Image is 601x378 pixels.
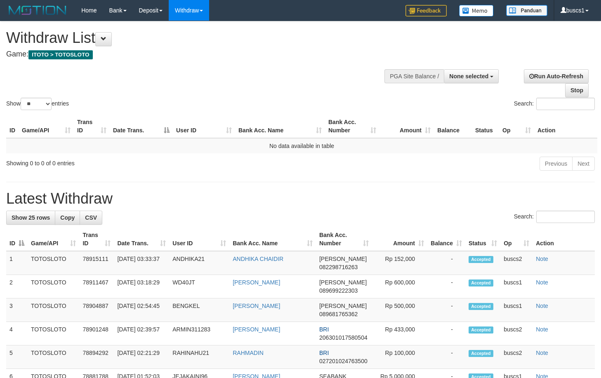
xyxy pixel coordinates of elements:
[319,326,329,333] span: BRI
[319,350,329,356] span: BRI
[79,298,114,322] td: 78904887
[6,251,28,275] td: 1
[514,211,595,223] label: Search:
[6,98,69,110] label: Show entries
[500,228,533,251] th: Op: activate to sort column ascending
[28,275,79,298] td: TOTOSLOTO
[465,228,500,251] th: Status: activate to sort column ascending
[536,303,548,309] a: Note
[427,298,465,322] td: -
[169,251,229,275] td: ANDHIKA21
[372,251,427,275] td: Rp 152,000
[85,214,97,221] span: CSV
[6,4,69,16] img: MOTION_logo.png
[114,251,169,275] td: [DATE] 03:33:37
[173,115,235,138] th: User ID: activate to sort column ascending
[427,322,465,345] td: -
[316,228,372,251] th: Bank Acc. Number: activate to sort column ascending
[500,322,533,345] td: buscs2
[28,322,79,345] td: TOTOSLOTO
[536,350,548,356] a: Note
[169,228,229,251] th: User ID: activate to sort column ascending
[79,251,114,275] td: 78915111
[372,322,427,345] td: Rp 433,000
[536,211,595,223] input: Search:
[469,350,493,357] span: Accepted
[169,322,229,345] td: ARMIN311283
[325,115,379,138] th: Bank Acc. Number: activate to sort column ascending
[28,251,79,275] td: TOTOSLOTO
[449,73,488,80] span: None selected
[469,326,493,333] span: Accepted
[319,279,367,286] span: [PERSON_NAME]
[80,211,102,225] a: CSV
[319,334,368,341] span: Copy 206301017580504 to clipboard
[169,298,229,322] td: BENGKEL
[28,345,79,369] td: TOTOSLOTO
[6,30,392,46] h1: Withdraw List
[540,157,573,171] a: Previous
[21,98,52,110] select: Showentries
[110,115,173,138] th: Date Trans.: activate to sort column descending
[534,115,597,138] th: Action
[536,326,548,333] a: Note
[427,228,465,251] th: Balance: activate to sort column ascending
[469,303,493,310] span: Accepted
[79,322,114,345] td: 78901248
[235,115,325,138] th: Bank Acc. Name: activate to sort column ascending
[74,115,110,138] th: Trans ID: activate to sort column ascending
[169,275,229,298] td: WD40JT
[427,275,465,298] td: -
[28,298,79,322] td: TOTOSLOTO
[514,98,595,110] label: Search:
[6,211,55,225] a: Show 25 rows
[233,256,283,262] a: ANDHIKA CHAIDIR
[372,275,427,298] td: Rp 600,000
[229,228,316,251] th: Bank Acc. Name: activate to sort column ascending
[79,275,114,298] td: 78911467
[60,214,75,221] span: Copy
[28,228,79,251] th: Game/API: activate to sort column ascending
[472,115,499,138] th: Status
[6,190,595,207] h1: Latest Withdraw
[319,358,368,364] span: Copy 027201024763500 to clipboard
[506,5,547,16] img: panduan.png
[79,228,114,251] th: Trans ID: activate to sort column ascending
[114,322,169,345] td: [DATE] 02:39:57
[319,256,367,262] span: [PERSON_NAME]
[500,298,533,322] td: buscs1
[6,322,28,345] td: 4
[114,298,169,322] td: [DATE] 02:54:45
[6,275,28,298] td: 2
[12,214,50,221] span: Show 25 rows
[533,228,595,251] th: Action
[500,345,533,369] td: buscs2
[372,345,427,369] td: Rp 100,000
[6,115,19,138] th: ID
[114,275,169,298] td: [DATE] 03:18:29
[384,69,444,83] div: PGA Site Balance /
[169,345,229,369] td: RAHINAHU21
[6,228,28,251] th: ID: activate to sort column descending
[233,350,264,356] a: RAHMADIN
[319,303,367,309] span: [PERSON_NAME]
[233,326,280,333] a: [PERSON_NAME]
[6,138,597,153] td: No data available in table
[434,115,472,138] th: Balance
[500,251,533,275] td: buscs2
[55,211,80,225] a: Copy
[6,298,28,322] td: 3
[319,311,358,317] span: Copy 089681765362 to clipboard
[6,156,244,167] div: Showing 0 to 0 of 0 entries
[28,50,93,59] span: ITOTO > TOTOSLOTO
[372,298,427,322] td: Rp 500,000
[6,50,392,59] h4: Game:
[79,345,114,369] td: 78894292
[565,83,589,97] a: Stop
[499,115,534,138] th: Op: activate to sort column ascending
[319,287,358,294] span: Copy 089699222303 to clipboard
[19,115,74,138] th: Game/API: activate to sort column ascending
[444,69,499,83] button: None selected
[427,345,465,369] td: -
[114,228,169,251] th: Date Trans.: activate to sort column ascending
